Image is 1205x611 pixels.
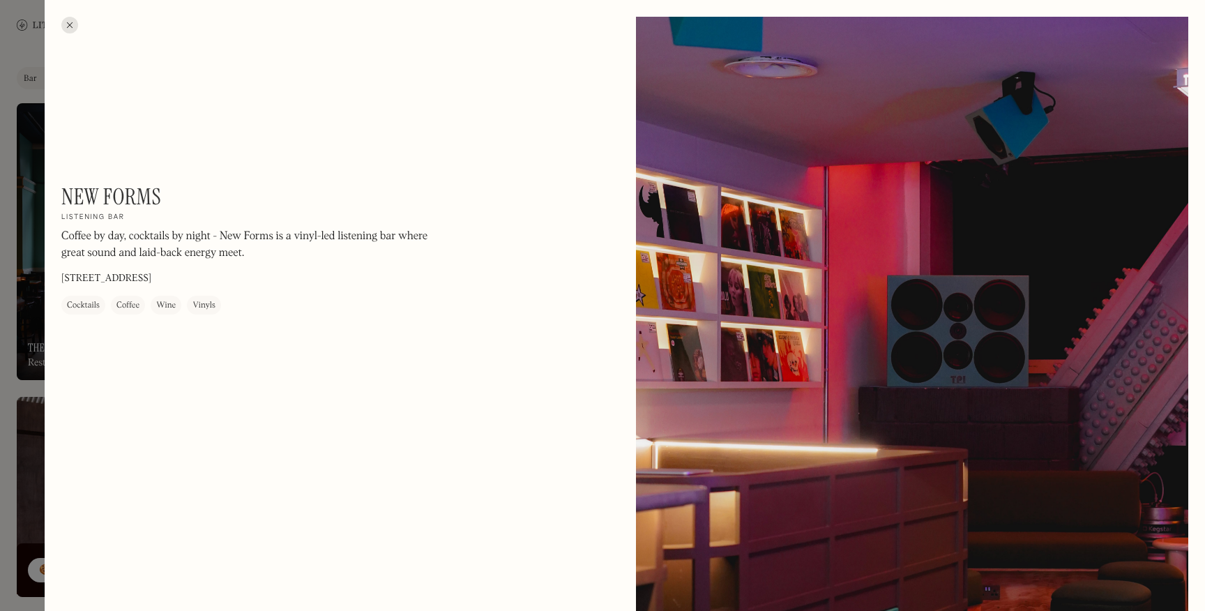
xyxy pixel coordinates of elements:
h1: New Forms [61,183,161,210]
p: Coffee by day, cocktails by night - New Forms is a vinyl-led listening bar where great sound and ... [61,228,438,262]
div: Vinyls [192,299,215,312]
p: [STREET_ADDRESS] [61,271,151,286]
div: Coffee [116,299,139,312]
h2: Listening bar [61,213,125,222]
div: Wine [156,299,176,312]
div: Cocktails [67,299,100,312]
